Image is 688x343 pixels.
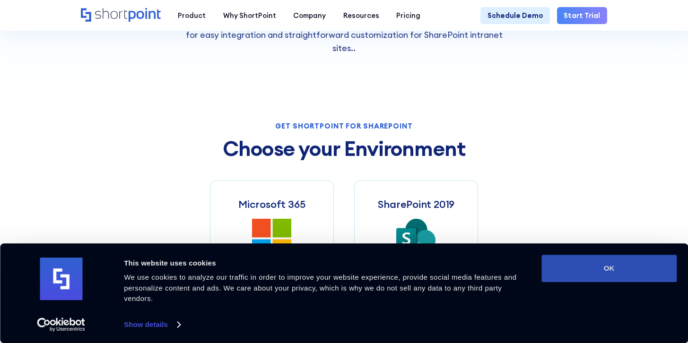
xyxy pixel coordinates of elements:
[557,7,607,24] a: Start Trial
[285,7,334,24] a: Company
[480,7,550,24] a: Schedule Demo
[223,10,276,21] div: Why ShortPoint
[343,10,379,21] div: Resources
[169,7,214,24] a: Product
[293,10,326,21] div: Company
[388,7,429,24] a: Pricing
[238,198,305,210] h3: Microsoft 365
[81,8,161,23] a: Home
[210,180,334,307] a: Microsoft 365Install
[20,317,103,332] a: Usercentrics Cookiebot - opens in a new window
[215,7,285,24] a: Why ShortPoint
[178,10,206,21] div: Product
[354,180,478,307] a: SharePoint 2019Download
[541,255,677,282] button: OK
[378,198,454,210] h3: SharePoint 2019
[40,258,82,300] img: logo
[210,137,478,160] h2: Choose your Environment
[124,317,180,332] a: Show details
[210,123,478,130] div: Get Shortpoint for Sharepoint
[334,7,387,24] a: Resources
[124,273,516,302] span: We use cookies to analyze our traffic in order to improve your website experience, provide social...
[396,10,420,21] div: Pricing
[124,257,531,269] div: This website uses cookies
